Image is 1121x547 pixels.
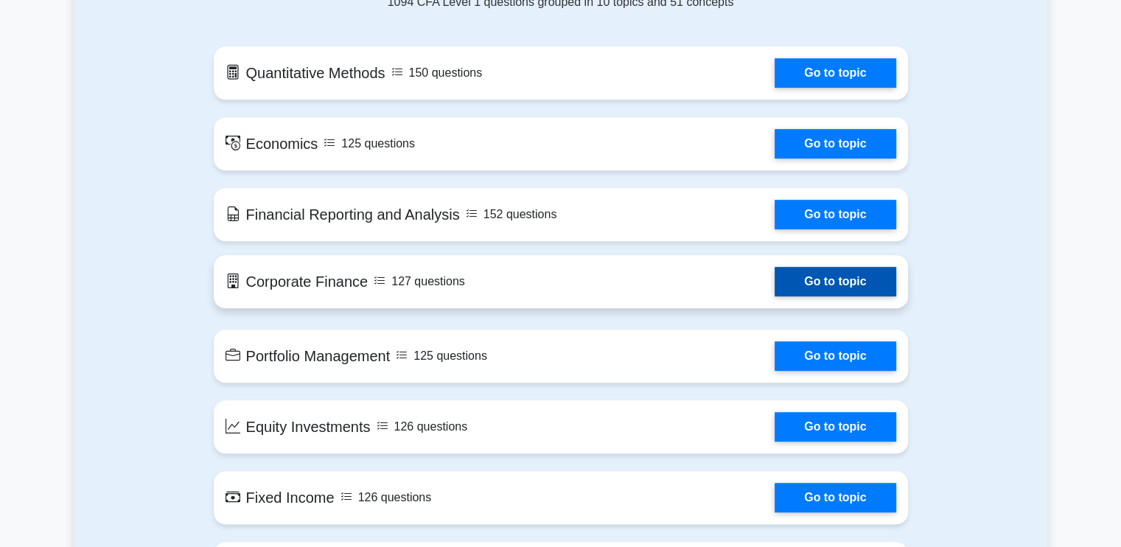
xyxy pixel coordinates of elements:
a: Go to topic [775,267,895,296]
a: Go to topic [775,58,895,88]
a: Go to topic [775,412,895,442]
a: Go to topic [775,200,895,229]
a: Go to topic [775,129,895,158]
a: Go to topic [775,341,895,371]
a: Go to topic [775,483,895,512]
